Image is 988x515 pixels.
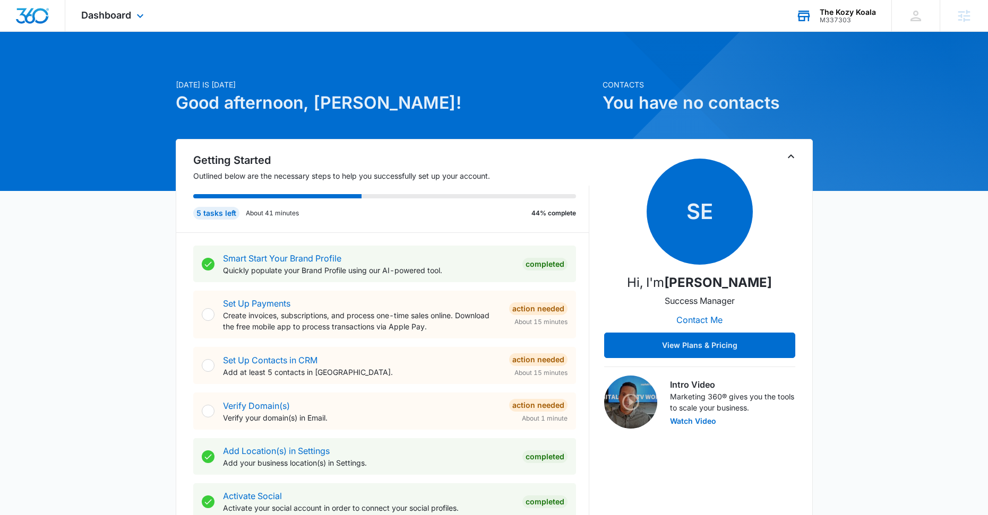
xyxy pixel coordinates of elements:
[820,8,876,16] div: account name
[509,302,568,315] div: Action Needed
[223,400,290,411] a: Verify Domain(s)
[514,368,568,378] span: About 15 minutes
[223,366,501,378] p: Add at least 5 contacts in [GEOGRAPHIC_DATA].
[666,307,733,333] button: Contact Me
[514,317,568,327] span: About 15 minutes
[670,378,795,391] h3: Intro Video
[193,207,239,220] div: 5 tasks left
[670,391,795,413] p: Marketing 360® gives you the tools to scale your business.
[223,412,501,423] p: Verify your domain(s) in Email.
[223,491,282,501] a: Activate Social
[193,152,589,168] h2: Getting Started
[665,294,735,307] p: Success Manager
[246,208,299,218] p: About 41 minutes
[603,79,813,90] p: Contacts
[627,273,772,292] p: Hi, I'm
[223,253,341,264] a: Smart Start Your Brand Profile
[223,310,501,332] p: Create invoices, subscriptions, and process one-time sales online. Download the free mobile app t...
[223,446,330,456] a: Add Location(s) in Settings
[223,298,290,309] a: Set Up Payments
[176,90,596,116] h1: Good afternoon, [PERSON_NAME]!
[522,495,568,508] div: Completed
[664,275,772,290] strong: [PERSON_NAME]
[223,457,514,468] p: Add your business location(s) in Settings.
[604,333,795,358] button: View Plans & Pricing
[522,450,568,463] div: Completed
[647,159,753,265] span: SE
[820,16,876,24] div: account id
[604,376,657,429] img: Intro Video
[522,414,568,423] span: About 1 minute
[193,170,589,181] p: Outlined below are the necessary steps to help you successfully set up your account.
[223,265,514,276] p: Quickly populate your Brand Profile using our AI-powered tool.
[522,258,568,270] div: Completed
[81,10,131,21] span: Dashboard
[176,79,596,90] p: [DATE] is [DATE]
[509,353,568,366] div: Action Needed
[223,502,514,513] p: Activate your social account in order to connect your social profiles.
[603,90,813,116] h1: You have no contacts
[670,417,716,425] button: Watch Video
[531,208,576,218] p: 44% complete
[509,399,568,412] div: Action Needed
[785,150,797,163] button: Toggle Collapse
[223,355,317,365] a: Set Up Contacts in CRM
